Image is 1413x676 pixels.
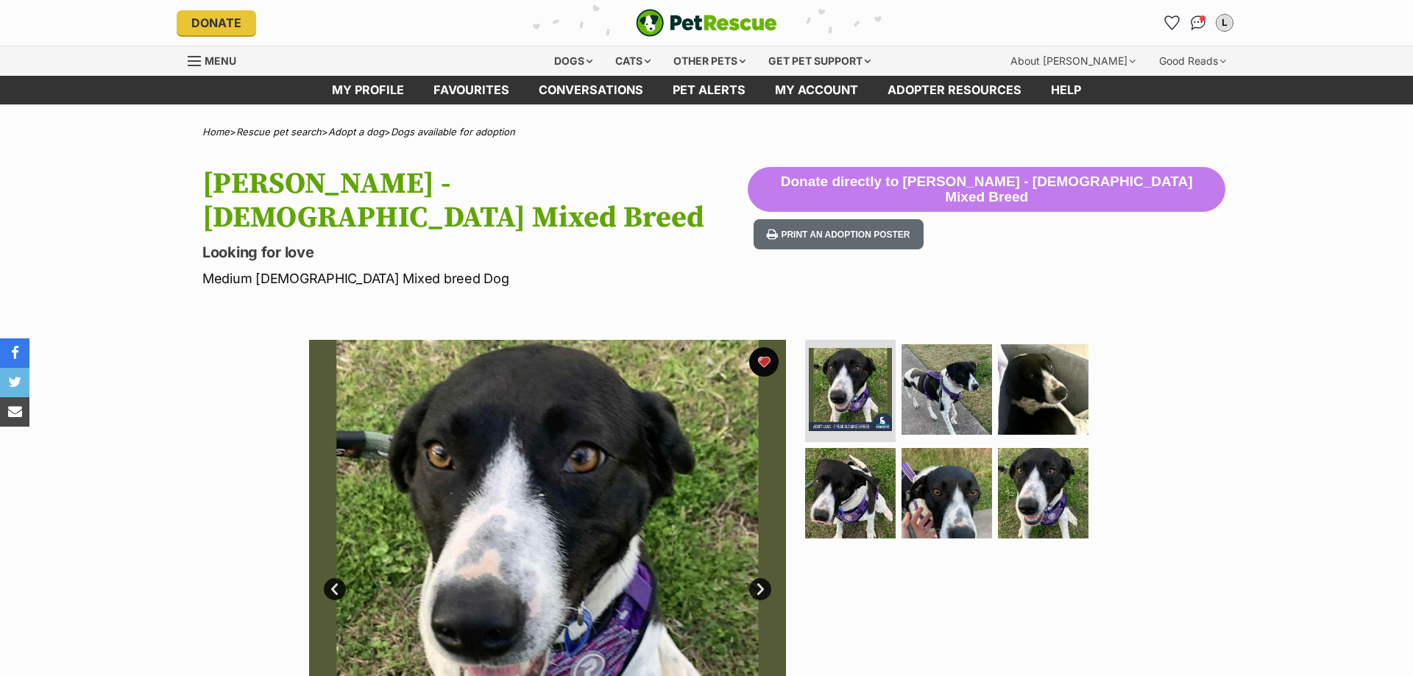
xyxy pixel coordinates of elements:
[166,127,1247,138] div: > > >
[1213,11,1236,35] button: My account
[205,54,236,67] span: Menu
[1186,11,1210,35] a: Conversations
[873,76,1036,104] a: Adopter resources
[636,9,777,37] img: logo-e224e6f780fb5917bec1dbf3a21bbac754714ae5b6737aabdf751b685950b380.svg
[760,76,873,104] a: My account
[317,76,419,104] a: My profile
[177,10,256,35] a: Donate
[749,347,779,377] button: favourite
[524,76,658,104] a: conversations
[605,46,661,76] div: Cats
[998,344,1088,435] img: Photo of Luna 2 Year Old Mixed Breed
[663,46,756,76] div: Other pets
[902,448,992,538] img: Photo of Luna 2 Year Old Mixed Breed
[758,46,881,76] div: Get pet support
[1191,15,1206,30] img: chat-41dd97257d64d25036548639549fe6c8038ab92f7586957e7f3b1b290dea8141.svg
[809,348,892,431] img: Photo of Luna 2 Year Old Mixed Breed
[544,46,603,76] div: Dogs
[202,167,748,235] h1: [PERSON_NAME] - [DEMOGRAPHIC_DATA] Mixed Breed
[236,126,322,138] a: Rescue pet search
[1000,46,1146,76] div: About [PERSON_NAME]
[754,219,923,249] button: Print an adoption poster
[202,268,748,288] p: Medium [DEMOGRAPHIC_DATA] Mixed breed Dog
[1149,46,1236,76] div: Good Reads
[202,242,748,263] p: Looking for love
[998,448,1088,538] img: Photo of Luna 2 Year Old Mixed Breed
[636,9,777,37] a: PetRescue
[419,76,524,104] a: Favourites
[328,126,384,138] a: Adopt a dog
[658,76,760,104] a: Pet alerts
[202,126,230,138] a: Home
[902,344,992,435] img: Photo of Luna 2 Year Old Mixed Breed
[391,126,515,138] a: Dogs available for adoption
[748,167,1225,213] button: Donate directly to [PERSON_NAME] - [DEMOGRAPHIC_DATA] Mixed Breed
[805,448,896,538] img: Photo of Luna 2 Year Old Mixed Breed
[1160,11,1236,35] ul: Account quick links
[188,46,247,73] a: Menu
[1036,76,1096,104] a: Help
[1217,15,1232,30] div: L
[324,578,346,600] a: Prev
[749,578,771,600] a: Next
[1160,11,1183,35] a: Favourites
